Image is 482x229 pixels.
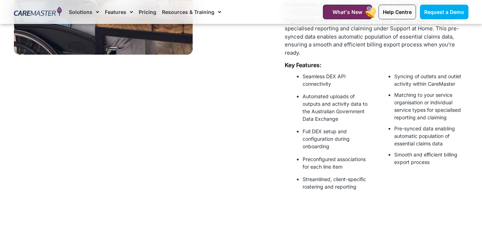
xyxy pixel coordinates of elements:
li: Syncing of outlets and outlet activity within CareMaster [394,73,465,88]
span: Help Centre [383,9,412,15]
h2: Key Features: [285,62,468,69]
a: Help Centre [379,5,416,19]
a: What's New [323,5,372,19]
li: Smooth and efficient billing export process [394,151,465,166]
img: CareMaster Logo [14,7,62,18]
p: Seamless DEX API connectivity [303,73,373,88]
a: Request a Demo [420,5,468,19]
li: Pre-synced data enabling automatic population of essential claims data [394,125,465,147]
p: Preconfigured associations for each line item [303,155,373,170]
li: Matching to your service organisation or individual service types for specialised reporting and c... [394,91,465,121]
p: Streamlined, client-specific rostering and reporting [303,175,373,190]
span: What's New [333,9,362,15]
span: Request a Demo [424,9,464,15]
p: Full DEX setup and configuration during onboarding [303,128,373,150]
p: Automated uploads of outputs and activity data to the Australian Government Data Exchange [303,93,373,123]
